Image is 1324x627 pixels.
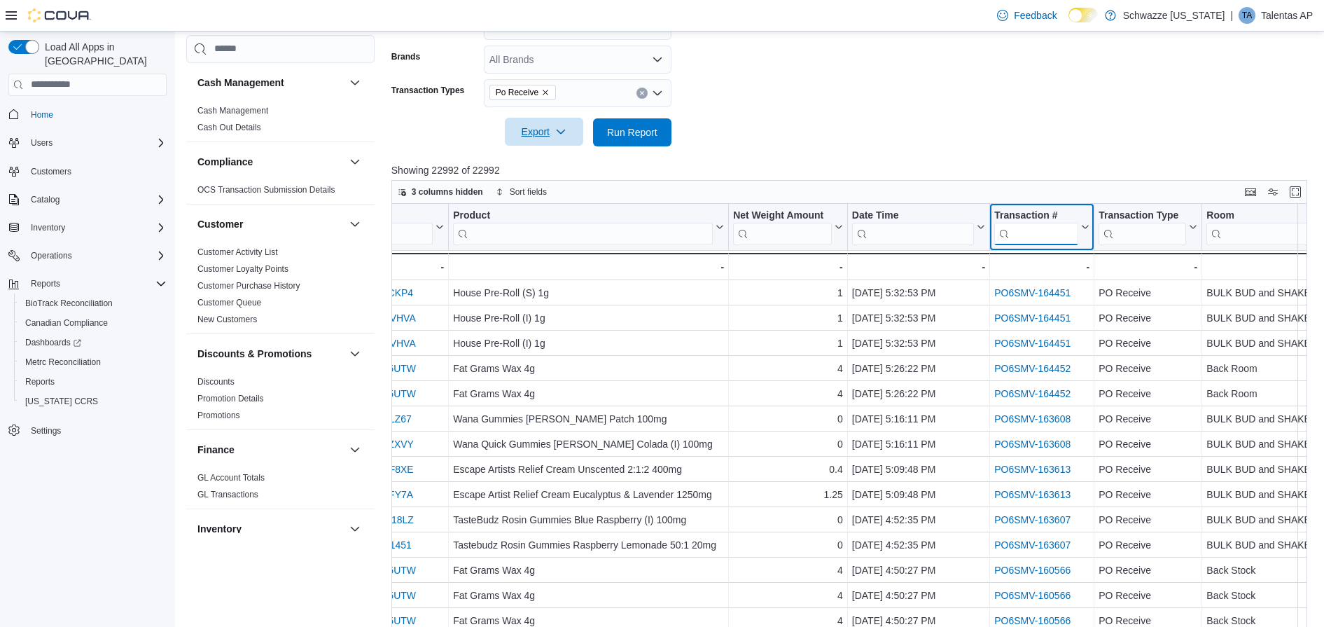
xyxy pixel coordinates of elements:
div: 0.4 [733,461,843,478]
div: [DATE] 5:09:48 PM [852,486,985,503]
div: Net Weight Amount [733,209,832,244]
span: BioTrack Reconciliation [25,298,113,309]
button: Users [3,133,172,153]
span: Dashboards [20,334,167,351]
div: Product [453,209,713,222]
div: 4 [733,360,843,377]
a: PO6SMV-164451 [994,338,1071,349]
span: GL Account Totals [197,472,265,483]
span: Settings [25,421,167,439]
button: Enter fullscreen [1287,184,1304,200]
a: PO6SMV-164452 [994,388,1071,399]
div: Transaction # [994,209,1078,222]
a: PO6SMV-163613 [994,489,1071,500]
button: Catalog [3,190,172,209]
div: Product [453,209,713,244]
h3: Inventory [197,522,242,536]
a: PO6SMV-163613 [994,464,1071,475]
div: SKU URL [364,209,433,244]
span: Sort fields [510,186,547,198]
button: Customer [197,217,344,231]
div: PO Receive [1099,411,1197,427]
a: Home [25,106,59,123]
a: 38U6CKP4 [364,287,413,298]
span: Catalog [25,191,167,208]
a: GPF4VHVA [364,338,416,349]
p: | [1230,7,1233,24]
div: [DATE] 4:50:27 PM [852,562,985,579]
div: 4 [733,385,843,402]
button: Catalog [25,191,65,208]
a: Cash Management [197,106,268,116]
button: BioTrack Reconciliation [14,294,172,313]
button: Inventory [197,522,344,536]
input: Dark Mode [1068,8,1098,22]
button: Sort fields [490,184,552,200]
span: Customer Activity List [197,247,278,258]
a: YY64ZXVY [364,439,414,450]
a: Customer Queue [197,298,261,308]
div: - [733,259,843,275]
span: Reports [31,278,60,289]
span: Operations [31,250,72,261]
button: Keyboard shortcuts [1242,184,1259,200]
div: PO Receive [1099,537,1197,553]
a: PO6SMV-164451 [994,287,1071,298]
p: Talentas AP [1261,7,1313,24]
a: PO6SMV-163607 [994,539,1071,551]
a: Discounts [197,377,235,387]
button: Run Report [593,118,671,146]
span: Canadian Compliance [25,317,108,329]
div: [DATE] 5:32:53 PM [852,284,985,301]
span: Home [31,109,53,120]
a: YAH0F8XE [364,464,414,475]
div: [DATE] 5:26:22 PM [852,385,985,402]
div: PO Receive [1099,310,1197,326]
div: Transaction Type [1099,209,1186,222]
div: Escape Artist Relief Cream Eucalyptus & Lavender 1250mg [453,486,724,503]
div: House Pre-Roll (I) 1g [453,335,724,352]
div: Discounts & Promotions [186,373,375,429]
button: Metrc Reconciliation [14,352,172,372]
a: PO6SMV-163608 [994,439,1071,450]
div: [DATE] 4:52:35 PM [852,511,985,528]
div: 1 [733,284,843,301]
a: PO6SMV-164451 [994,312,1071,324]
a: Feedback [991,1,1062,29]
span: BioTrack Reconciliation [20,295,167,312]
div: 4 [733,587,843,604]
span: Customer Loyalty Points [197,263,288,275]
div: - [1099,259,1197,275]
a: PO6SMV-160566 [994,565,1071,576]
div: PO Receive [1099,486,1197,503]
div: 0 [733,436,843,453]
a: Canadian Compliance [20,315,113,331]
a: 8PE25UTW [364,590,416,601]
div: - [852,259,985,275]
span: OCS Transaction Submission Details [197,184,335,195]
span: Reports [25,376,55,387]
div: [DATE] 5:32:53 PM [852,310,985,326]
a: Dashboards [20,334,87,351]
span: [US_STATE] CCRS [25,396,98,407]
button: Discounts & Promotions [197,347,344,361]
span: Washington CCRS [20,393,167,410]
img: Cova [28,8,91,22]
a: Settings [25,422,67,439]
p: Showing 22992 of 22992 [391,163,1317,177]
span: Catalog [31,194,60,205]
a: Customer Purchase History [197,281,300,291]
button: Users [25,135,58,151]
span: Reports [20,373,167,390]
button: Operations [25,247,78,264]
span: Feedback [1014,8,1057,22]
button: Net Weight Amount [733,209,843,244]
button: Operations [3,246,172,266]
div: Talentas AP [1239,7,1255,24]
button: Reports [3,274,172,294]
a: OCS Transaction Submission Details [197,185,335,195]
p: Schwazze [US_STATE] [1123,7,1225,24]
div: Cash Management [186,102,375,142]
nav: Complex example [8,99,167,477]
span: Load All Apps in [GEOGRAPHIC_DATA] [39,40,167,68]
